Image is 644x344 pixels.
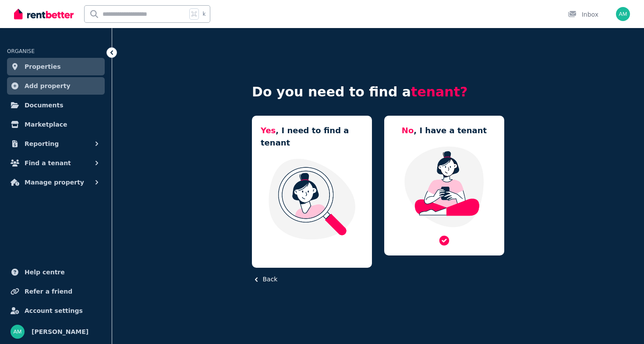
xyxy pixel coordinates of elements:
[411,84,467,99] span: tenant?
[7,174,105,191] button: Manage property
[252,275,277,284] button: Back
[202,11,205,18] span: k
[7,154,105,172] button: Find a tenant
[7,96,105,114] a: Documents
[261,124,363,149] h5: , I need to find a tenant
[616,7,630,21] img: Allison Marrill
[7,283,105,300] a: Refer a friend
[402,126,414,135] span: No
[7,116,105,133] a: Marketplace
[7,302,105,319] a: Account settings
[261,158,363,240] img: I need a tenant
[25,81,71,91] span: Add property
[393,145,495,228] img: Manage my property
[32,326,88,337] span: [PERSON_NAME]
[25,138,59,149] span: Reporting
[25,267,65,277] span: Help centre
[7,58,105,75] a: Properties
[25,158,71,168] span: Find a tenant
[568,10,598,19] div: Inbox
[25,100,64,110] span: Documents
[25,286,72,297] span: Refer a friend
[11,325,25,339] img: Allison Marrill
[7,48,35,54] span: ORGANISE
[261,126,276,135] span: Yes
[14,7,74,21] img: RentBetter
[25,119,67,130] span: Marketplace
[25,305,83,316] span: Account settings
[25,61,61,72] span: Properties
[7,263,105,281] a: Help centre
[25,177,84,188] span: Manage property
[402,124,487,137] h5: , I have a tenant
[7,77,105,95] a: Add property
[7,135,105,152] button: Reporting
[252,84,504,100] h4: Do you need to find a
